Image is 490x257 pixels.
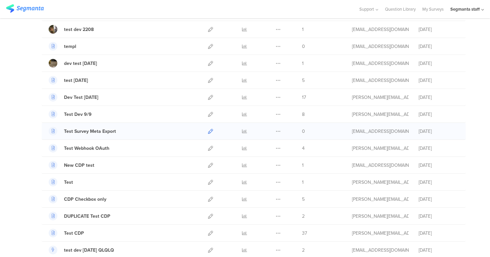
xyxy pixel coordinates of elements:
div: [DATE] [419,162,459,169]
span: 1 [302,26,304,33]
div: New CDP test [64,162,94,169]
span: 2 [302,247,305,254]
span: 1 [302,60,304,67]
div: Test Webhook OAuth [64,145,109,152]
div: [DATE] [419,94,459,101]
div: channelle@segmanta.com [352,77,409,84]
div: dev test 9 sep 25 [64,60,97,67]
div: Test CDP [64,230,84,237]
span: 5 [302,196,305,203]
div: [DATE] [419,43,459,50]
a: Test [49,178,73,186]
span: 1 [302,162,304,169]
div: templ [64,43,76,50]
div: CDP Checkbox only [64,196,106,203]
a: test dev 2208 [49,25,94,34]
div: Dev Test 9.9.25 [64,94,98,101]
div: [DATE] [419,77,459,84]
div: [DATE] [419,230,459,237]
div: svyatoslav@segmanta.com [352,128,409,135]
span: 8 [302,111,305,118]
div: riel@segmanta.com [352,230,409,237]
div: eliran@segmanta.com [352,247,409,254]
div: test dev aug 11 QLQLQ [64,247,114,254]
div: [DATE] [419,145,459,152]
a: Test Survey Meta Export [49,127,116,135]
a: test [DATE] [49,76,88,85]
div: test 9.9.25 [64,77,88,84]
div: Test Survey Meta Export [64,128,116,135]
div: Test [64,179,73,186]
div: riel@segmanta.com [352,196,409,203]
div: [DATE] [419,111,459,118]
a: templ [49,42,76,51]
span: 17 [302,94,306,101]
div: [DATE] [419,213,459,220]
a: Dev Test [DATE] [49,93,98,102]
a: CDP Checkbox only [49,195,106,203]
div: riel@segmanta.com [352,145,409,152]
div: test dev 2208 [64,26,94,33]
div: [DATE] [419,179,459,186]
div: raymund@segmanta.com [352,111,409,118]
a: dev test [DATE] [49,59,97,68]
span: 37 [302,230,307,237]
div: Segmanta staff [450,6,480,12]
a: Test CDP [49,229,84,237]
a: Test Dev 9/9 [49,110,92,119]
div: [DATE] [419,247,459,254]
div: Test Dev 9/9 [64,111,92,118]
div: eliran@segmanta.com [352,60,409,67]
span: 0 [302,43,305,50]
div: raymund@segmanta.com [352,179,409,186]
span: 5 [302,77,305,84]
div: [DATE] [419,196,459,203]
a: Test Webhook OAuth [49,144,109,152]
div: [DATE] [419,26,459,33]
div: eliran@segmanta.com [352,26,409,33]
div: eliran@segmanta.com [352,43,409,50]
span: Support [359,6,374,12]
span: 2 [302,213,305,220]
div: [DATE] [419,128,459,135]
div: DUPLICATE Test CDP [64,213,110,220]
div: [DATE] [419,60,459,67]
span: 4 [302,145,305,152]
div: svyatoslav@segmanta.com [352,162,409,169]
div: riel@segmanta.com [352,213,409,220]
a: test dev [DATE] QLQLQ [49,246,114,254]
a: New CDP test [49,161,94,169]
div: riel@segmanta.com [352,94,409,101]
span: 0 [302,128,305,135]
img: segmanta logo [6,4,44,13]
a: DUPLICATE Test CDP [49,212,110,220]
span: 1 [302,179,304,186]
